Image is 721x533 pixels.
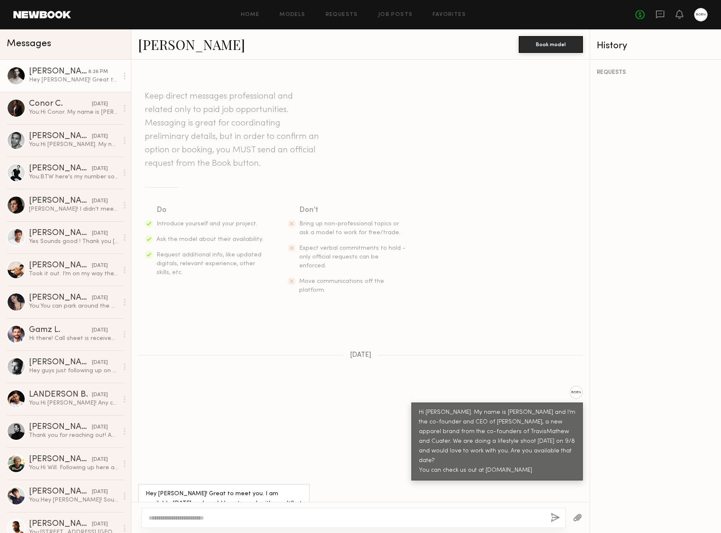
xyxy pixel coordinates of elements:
[157,237,263,242] span: Ask the model about their availability.
[92,230,108,238] div: [DATE]
[92,520,108,528] div: [DATE]
[378,12,413,18] a: Job Posts
[29,229,92,238] div: [PERSON_NAME]
[29,165,92,173] div: [PERSON_NAME]
[29,205,118,213] div: [PERSON_NAME]! I didn’t meet you [DATE] at a tennis court right? I met a guy named [PERSON_NAME] ...
[29,391,92,399] div: LANDERSON B.
[29,326,92,334] div: Gamz L.
[157,204,264,216] div: Do
[29,261,92,270] div: [PERSON_NAME]
[29,238,118,246] div: Yes Sounds good ! Thank you [PERSON_NAME]
[29,423,92,431] div: [PERSON_NAME]
[29,108,118,116] div: You: Hi Conor. My name is [PERSON_NAME] and I’m the co-founder and CEO of [PERSON_NAME], a new ap...
[29,294,92,302] div: [PERSON_NAME]
[92,391,108,399] div: [DATE]
[299,246,405,269] span: Expect verbal commitments to hold - only official requests can be enforced.
[92,197,108,205] div: [DATE]
[29,76,118,84] div: Hey [PERSON_NAME]! Great to meet you. I am available [DATE] and would love to work with you. What...
[29,358,92,367] div: [PERSON_NAME]
[299,279,384,293] span: Move communications off the platform.
[326,12,358,18] a: Requests
[280,12,305,18] a: Models
[29,520,92,528] div: [PERSON_NAME]
[299,221,400,235] span: Bring up non-professional topics or ask a model to work for free/trade.
[29,334,118,342] div: Hi there! Call sheet is received, thank you! See you [DATE]!
[597,70,714,76] div: REQUESTS
[29,100,92,108] div: Conor C.
[419,408,575,476] div: Hi [PERSON_NAME]. My name is [PERSON_NAME] and I’m the co-founder and CEO of [PERSON_NAME], a new...
[29,302,118,310] div: You: You can park around the back of the restaurant. There are some white cones but I can come ou...
[29,431,118,439] div: Thank you for reaching out! Absolutely keep me in mind
[7,39,51,49] span: Messages
[29,496,118,504] div: You: Hey [PERSON_NAME]! Sounds good. Keep me posted. Feel free to text me if that is easier [PHON...
[29,132,92,141] div: [PERSON_NAME]
[157,221,257,227] span: Introduce yourself and your project.
[29,367,118,375] div: Hey guys just following up on this
[88,68,108,76] div: 8:26 PM
[29,173,118,181] div: You: BTW here's my number so it's easier to communicate: [PHONE_NUMBER]
[597,41,714,51] div: History
[157,252,261,275] span: Request additional info, like updated digitals, relevant experience, other skills, etc.
[241,12,260,18] a: Home
[92,165,108,173] div: [DATE]
[299,204,407,216] div: Don’t
[29,141,118,149] div: You: Hi [PERSON_NAME]. My name is [PERSON_NAME] and I’m the co-founder and CEO of [PERSON_NAME], ...
[433,12,466,18] a: Favorites
[92,100,108,108] div: [DATE]
[92,488,108,496] div: [DATE]
[92,262,108,270] div: [DATE]
[519,36,583,53] button: Book model
[29,197,92,205] div: [PERSON_NAME]
[92,133,108,141] div: [DATE]
[92,327,108,334] div: [DATE]
[29,464,118,472] div: You: Hi Will. Following up here as we've shifted the next shoot date to 9/26. Are you available?
[92,456,108,464] div: [DATE]
[146,489,302,518] div: Hey [PERSON_NAME]! Great to meet you. I am available [DATE] and would love to work with you. What...
[29,68,88,76] div: [PERSON_NAME]
[145,90,321,170] header: Keep direct messages professional and related only to paid job opportunities. Messaging is great ...
[138,35,245,53] a: [PERSON_NAME]
[92,359,108,367] div: [DATE]
[29,270,118,278] div: Took it out. I’m on my way there now
[519,40,583,47] a: Book model
[350,352,371,359] span: [DATE]
[29,399,118,407] div: You: Hi [PERSON_NAME]! Any chance you are available for an in studio ecomm shoot [DATE][DATE]?
[92,294,108,302] div: [DATE]
[92,423,108,431] div: [DATE]
[29,488,92,496] div: [PERSON_NAME]
[29,455,92,464] div: [PERSON_NAME]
